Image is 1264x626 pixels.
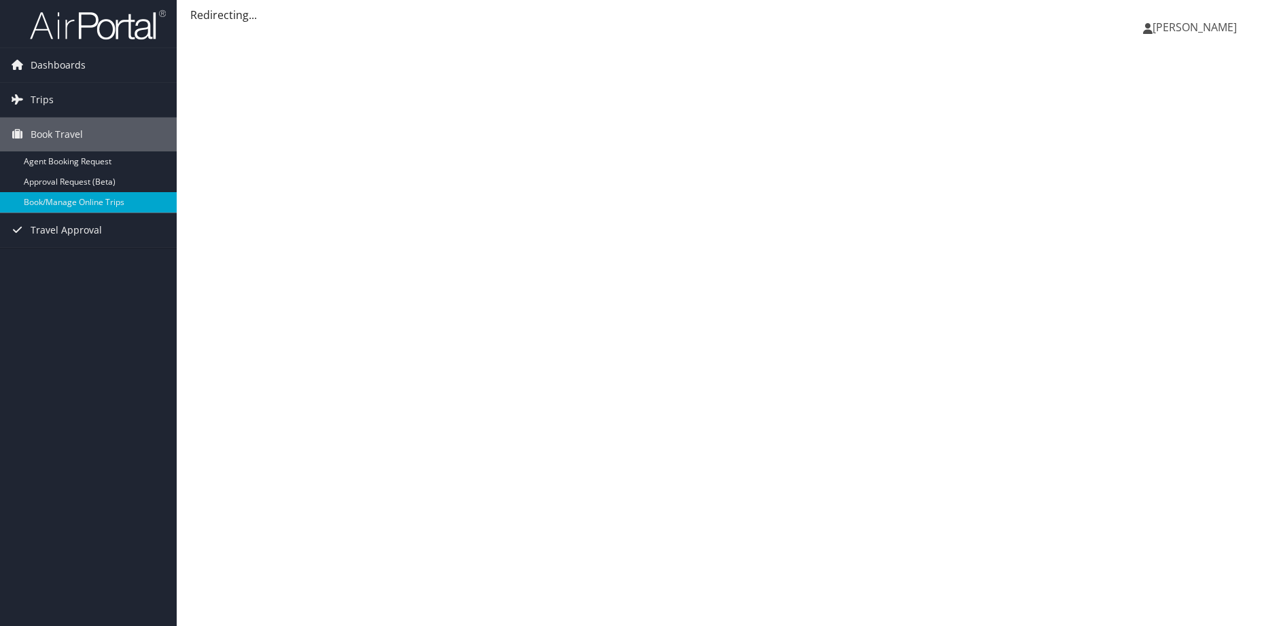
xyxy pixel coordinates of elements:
[30,9,166,41] img: airportal-logo.png
[31,213,102,247] span: Travel Approval
[190,7,1250,23] div: Redirecting...
[1153,20,1237,35] span: [PERSON_NAME]
[31,48,86,82] span: Dashboards
[31,117,83,151] span: Book Travel
[1143,7,1250,48] a: [PERSON_NAME]
[31,83,54,117] span: Trips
